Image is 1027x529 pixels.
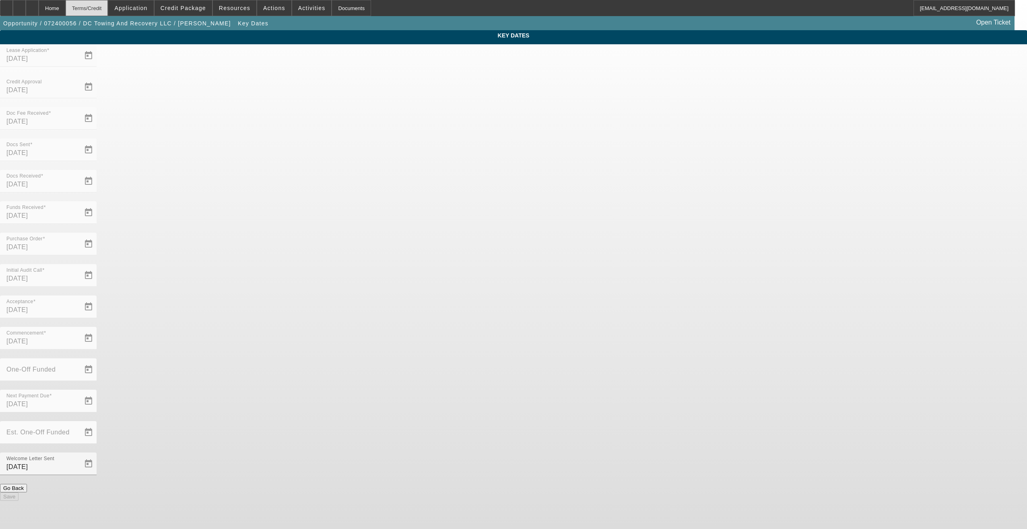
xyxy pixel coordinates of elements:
mat-label: Next Payment Due [6,393,49,399]
mat-label: Commencement [6,331,44,336]
span: Credit Package [161,5,206,11]
button: Activities [292,0,332,16]
span: Key Dates [6,32,1021,39]
mat-label: Docs Received [6,174,41,179]
a: Open Ticket [973,16,1014,29]
span: Resources [219,5,250,11]
mat-label: Welcome Letter Sent [6,456,54,461]
span: Opportunity / 072400056 / DC Towing And Recovery LLC / [PERSON_NAME] [3,20,231,27]
mat-label: Lease Application [6,48,47,53]
mat-label: Funds Received [6,205,43,210]
span: Activities [298,5,326,11]
mat-label: Initial Audit Call [6,268,42,273]
button: Actions [257,0,291,16]
mat-label: Doc Fee Received [6,111,49,116]
span: Application [114,5,147,11]
mat-label: Acceptance [6,299,33,304]
mat-label: One-Off Funded [6,366,56,373]
mat-label: Est. One-Off Funded [6,429,70,436]
span: Key Dates [238,20,268,27]
button: Credit Package [155,0,212,16]
span: Actions [263,5,285,11]
mat-label: Credit Approval [6,79,42,85]
button: Key Dates [236,16,270,31]
button: Resources [213,0,256,16]
mat-label: Docs Sent [6,142,30,147]
button: Application [108,0,153,16]
mat-label: Purchase Order [6,236,43,242]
